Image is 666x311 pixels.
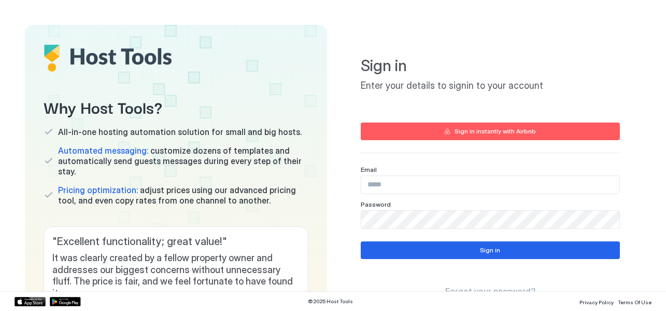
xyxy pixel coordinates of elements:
[361,56,620,76] span: Sign in
[445,286,535,296] span: Forgot your password?
[50,297,81,306] a: Google Play Store
[58,145,148,156] span: Automated messaging:
[579,299,614,305] span: Privacy Policy
[15,297,46,306] a: App Store
[58,127,302,137] span: All-in-one hosting automation solution for small and big hosts.
[361,241,620,259] button: Sign in
[58,185,308,206] span: adjust prices using our advanced pricing tool, and even copy rates from one channel to another.
[361,166,377,173] span: Email
[58,145,308,177] span: customize dozens of templates and automatically send guests messages during every step of their s...
[361,80,620,92] span: Enter your details to signin to your account
[44,95,308,118] span: Why Host Tools?
[361,211,619,228] input: Input Field
[579,296,614,307] a: Privacy Policy
[618,296,651,307] a: Terms Of Use
[361,200,391,208] span: Password
[480,246,500,255] div: Sign in
[52,235,300,248] span: " Excellent functionality; great value! "
[618,299,651,305] span: Terms Of Use
[308,298,353,305] span: © 2025 Host Tools
[455,127,536,136] div: Sign in instantly with Airbnb
[58,185,138,195] span: Pricing optimization:
[361,176,619,194] input: Input Field
[445,286,535,297] a: Forgot your password?
[361,123,620,140] button: Sign in instantly with Airbnb
[52,252,300,299] span: It was clearly created by a fellow property owner and addresses our biggest concerns without unne...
